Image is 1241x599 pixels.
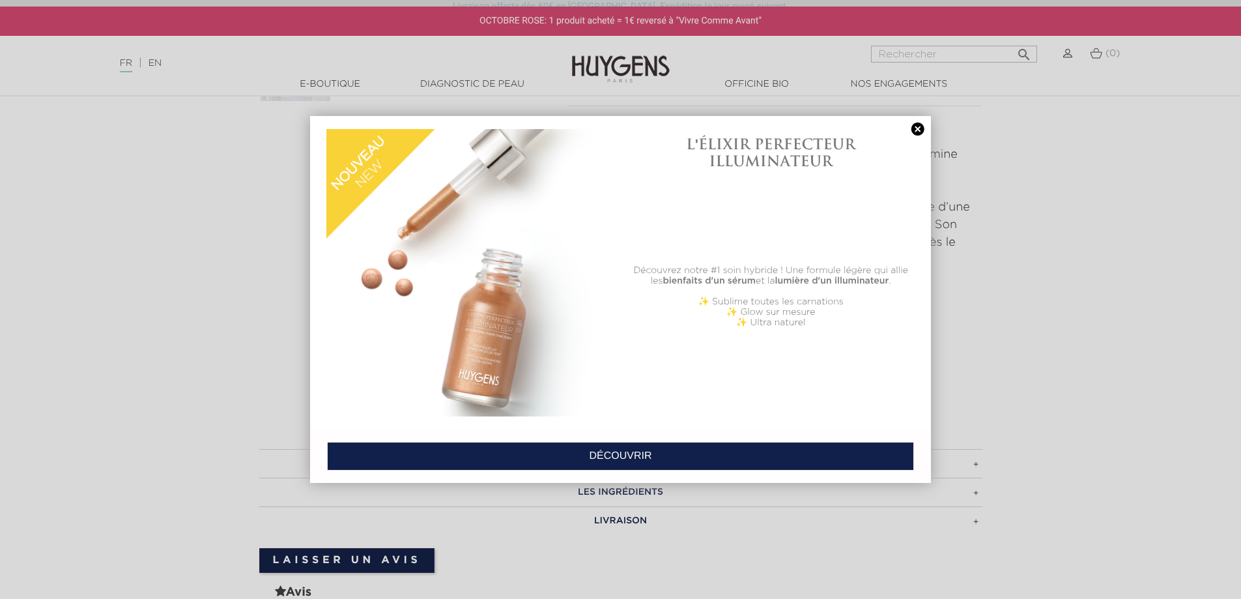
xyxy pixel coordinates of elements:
p: ✨ Glow sur mesure [627,307,915,317]
p: ✨ Ultra naturel [627,317,915,328]
b: bienfaits d'un sérum [663,276,756,285]
p: Découvrez notre #1 soin hybride ! Une formule légère qui allie les et la . [627,265,915,286]
a: DÉCOUVRIR [327,442,914,471]
p: ✨ Sublime toutes les carnations [627,297,915,307]
h1: L'ÉLIXIR PERFECTEUR ILLUMINATEUR [627,136,915,170]
b: lumière d'un illuminateur [775,276,889,285]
